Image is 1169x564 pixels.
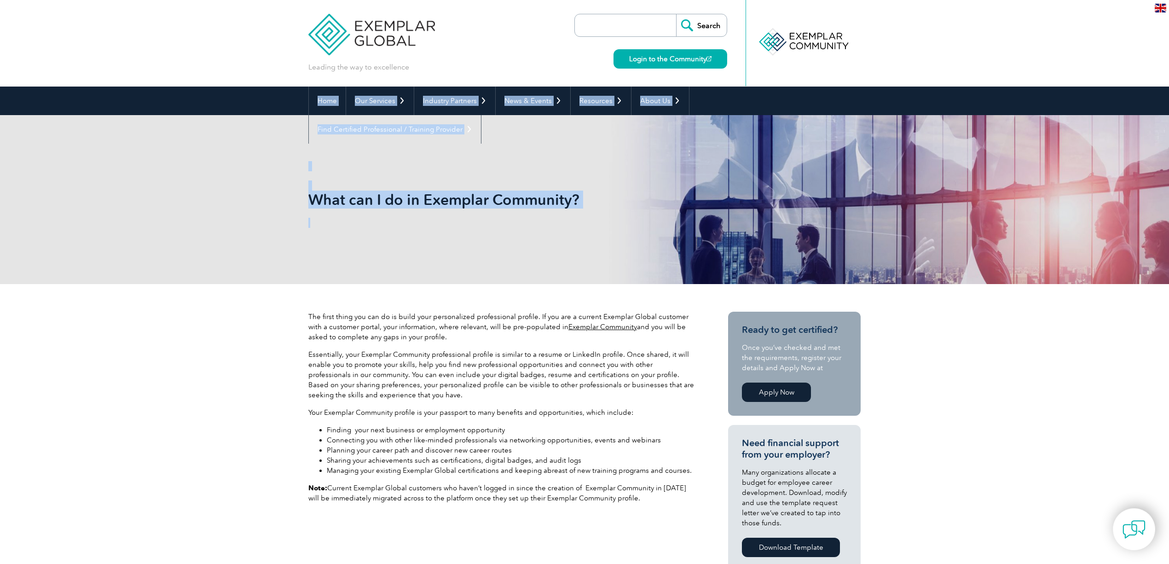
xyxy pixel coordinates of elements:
[742,324,847,336] h3: Ready to get certified?
[327,455,695,465] li: Sharing your achievements such as certifications, digital badges, and audit logs
[346,87,414,115] a: Our Services
[308,484,327,492] strong: Note:
[308,407,695,418] p: Your Exemplar Community profile is your passport to many benefits and opportunities, which include:
[327,435,695,445] li: Connecting you with other like-minded professionals via networking opportunities, events and webi...
[308,62,409,72] p: Leading the way to excellence
[706,56,712,61] img: open_square.png
[742,538,840,557] a: Download Template
[742,383,811,402] a: Apply Now
[1155,4,1166,12] img: en
[676,14,727,36] input: Search
[496,87,570,115] a: News & Events
[1123,518,1146,541] img: contact-chat.png
[571,87,631,115] a: Resources
[327,465,695,476] li: Managing your existing Exemplar Global certifications and keeping abreast of new training program...
[613,49,727,69] a: Login to the Community
[568,323,637,331] a: Exemplar Community
[327,425,695,435] li: Finding your next business or employment opportunity
[309,115,481,144] a: Find Certified Professional / Training Provider
[742,437,847,460] h3: Need financial support from your employer?
[309,87,346,115] a: Home
[308,191,662,209] h1: What can I do in Exemplar Community?
[327,445,695,455] li: Planning your career path and discover new career routes
[742,467,847,528] p: Many organizations allocate a budget for employee career development. Download, modify and use th...
[414,87,495,115] a: Industry Partners
[742,343,847,373] p: Once you’ve checked and met the requirements, register your details and Apply Now at
[308,349,695,400] p: Essentially, your Exemplar Community professional profile is similar to a resume or LinkedIn prof...
[308,483,695,503] p: Current Exemplar Global customers who haven’t logged in since the creation of Exemplar Community ...
[308,312,695,342] p: The first thing you can do is build your personalized professional profile. If you are a current ...
[631,87,689,115] a: About Us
